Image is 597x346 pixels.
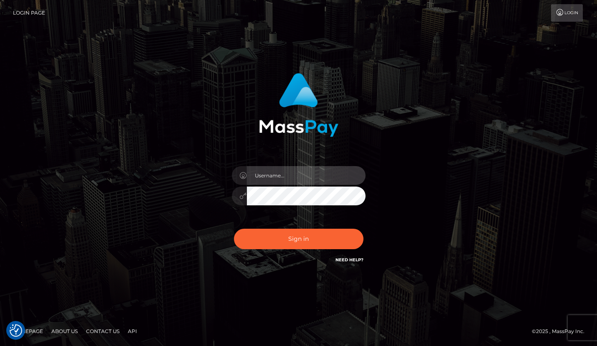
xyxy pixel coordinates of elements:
button: Sign in [234,229,363,249]
img: MassPay Login [259,73,338,137]
a: API [124,325,140,338]
a: Homepage [9,325,46,338]
a: Contact Us [83,325,123,338]
a: Login [551,4,583,22]
a: Need Help? [335,257,363,263]
div: © 2025 , MassPay Inc. [532,327,591,336]
img: Revisit consent button [10,324,22,337]
a: Login Page [13,4,45,22]
input: Username... [247,166,366,185]
a: About Us [48,325,81,338]
button: Consent Preferences [10,324,22,337]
